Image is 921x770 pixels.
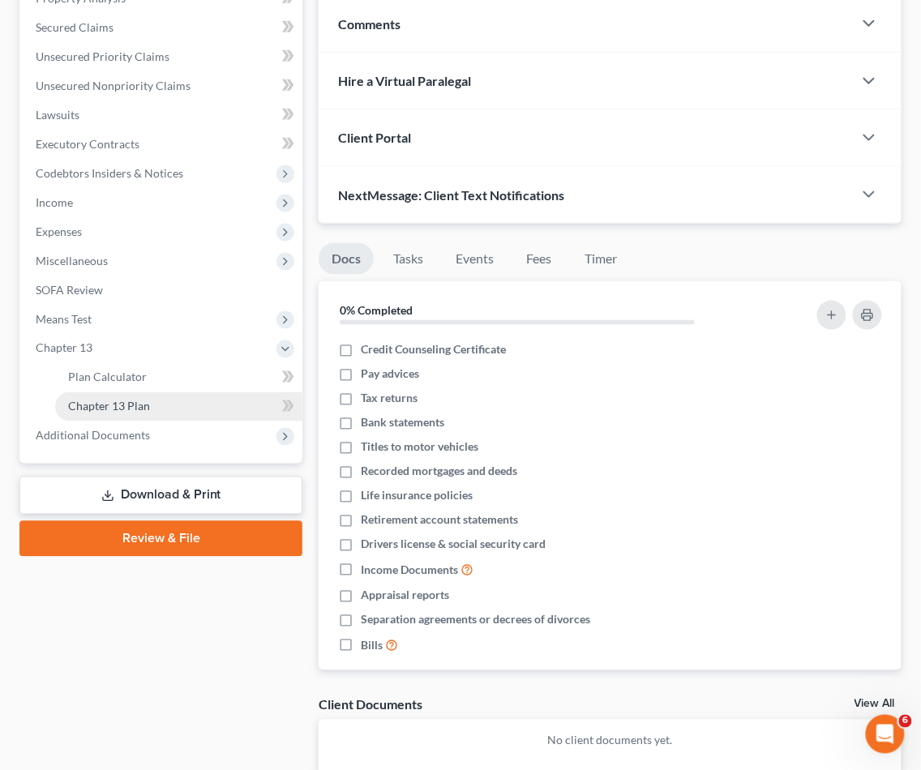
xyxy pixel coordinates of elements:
a: Timer [572,243,630,275]
span: Codebtors Insiders & Notices [36,166,183,180]
span: Means Test [36,312,92,326]
span: 6 [899,715,912,728]
span: Appraisal reports [361,588,449,604]
span: Titles to motor vehicles [361,439,478,456]
span: Retirement account statements [361,512,518,528]
span: Secured Claims [36,20,114,34]
span: Credit Counseling Certificate [361,342,506,358]
span: Comments [338,16,401,32]
a: Fees [513,243,565,275]
span: Bank statements [361,415,444,431]
span: Hire a Virtual Paralegal [338,73,471,88]
span: Plan Calculator [68,370,147,384]
a: Review & File [19,521,302,557]
span: Income Documents [361,563,458,579]
span: Tax returns [361,391,418,407]
a: SOFA Review [23,276,302,305]
span: Drivers license & social security card [361,537,546,553]
span: Unsecured Priority Claims [36,49,169,63]
span: Expenses [36,225,82,238]
span: Bills [361,638,383,654]
span: NextMessage: Client Text Notifications [338,187,564,203]
span: Executory Contracts [36,137,139,151]
a: Executory Contracts [23,130,302,159]
a: Plan Calculator [55,363,302,392]
span: Chapter 13 Plan [68,400,150,413]
a: View All [855,699,895,710]
a: Secured Claims [23,13,302,42]
a: Unsecured Nonpriority Claims [23,71,302,101]
span: Client Portal [338,130,411,145]
a: Tasks [380,243,436,275]
span: Income [36,195,73,209]
p: No client documents yet. [332,733,889,749]
span: SOFA Review [36,283,103,297]
span: Separation agreements or decrees of divorces [361,612,590,628]
span: Pay advices [361,366,419,383]
span: Unsecured Nonpriority Claims [36,79,191,92]
div: Client Documents [319,696,422,713]
span: Chapter 13 [36,341,92,355]
a: Events [443,243,507,275]
span: Miscellaneous [36,254,108,267]
a: Lawsuits [23,101,302,130]
strong: 0% Completed [340,303,413,317]
span: Life insurance policies [361,488,473,504]
span: Lawsuits [36,108,79,122]
a: Chapter 13 Plan [55,392,302,421]
a: Docs [319,243,374,275]
a: Unsecured Priority Claims [23,42,302,71]
iframe: Intercom live chat [866,715,905,754]
span: Additional Documents [36,429,150,443]
a: Download & Print [19,477,302,515]
span: Recorded mortgages and deeds [361,464,517,480]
